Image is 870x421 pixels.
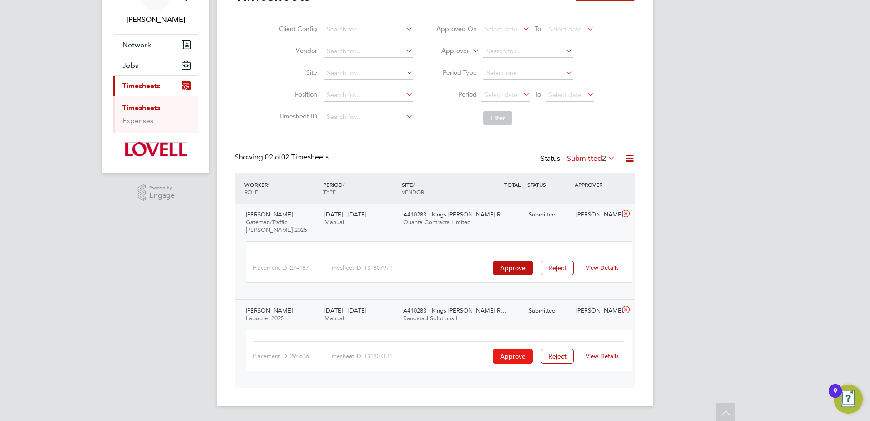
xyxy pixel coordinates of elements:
span: Select date [549,91,582,99]
span: Manual [324,218,344,226]
label: Timesheet ID [276,112,317,120]
span: A410283 - Kings [PERSON_NAME] R… [403,210,506,218]
div: [PERSON_NAME] [572,207,620,222]
span: [PERSON_NAME] [246,307,293,314]
span: ROLE [244,188,258,195]
input: Search for... [324,45,413,58]
button: Approve [493,349,533,364]
label: Approved On [436,25,477,33]
button: Network [113,35,198,55]
input: Search for... [483,45,573,58]
span: [DATE] - [DATE] [324,210,366,218]
span: Quanta Contracts Limited [403,218,471,226]
span: To [532,88,544,100]
span: 02 of [265,153,281,162]
span: Jobs [122,61,138,70]
span: Select date [485,25,517,33]
input: Search for... [324,23,413,36]
div: Submitted [525,303,572,318]
span: Network [122,41,151,49]
span: Select date [485,91,517,99]
span: / [343,181,344,188]
span: VENDOR [402,188,424,195]
span: Manual [324,314,344,322]
div: STATUS [525,176,572,193]
label: Client Config [276,25,317,33]
button: Approve [493,261,533,275]
span: [DATE] - [DATE] [324,307,366,314]
span: TOTAL [504,181,521,188]
button: Jobs [113,55,198,75]
span: Select date [549,25,582,33]
div: [PERSON_NAME] [572,303,620,318]
label: Period [436,90,477,98]
span: Timesheets [122,82,160,90]
div: - [478,207,525,222]
input: Search for... [324,89,413,102]
label: Vendor [276,46,317,55]
span: Powered by [149,184,175,192]
button: Reject [541,261,574,275]
div: Timesheet ID: TS1807131 [327,349,491,364]
span: TYPE [323,188,336,195]
button: Filter [483,111,512,125]
div: WORKER [242,176,321,200]
div: Submitted [525,207,572,222]
a: Timesheets [122,103,160,112]
div: Timesheet ID: TS1807971 [327,261,491,275]
label: Site [276,68,317,77]
input: Search for... [324,111,413,123]
span: / [413,181,415,188]
span: / [268,181,269,188]
label: Submitted [567,154,615,163]
button: Open Resource Center, 9 new notifications [834,385,863,414]
div: PERIOD [321,176,400,200]
span: Gateman/Traffic [PERSON_NAME] 2025 [246,218,307,234]
div: 9 [833,391,837,403]
label: Position [276,90,317,98]
span: 2 [602,154,606,163]
a: View Details [586,352,619,360]
label: Period Type [436,68,477,77]
span: Engage [149,192,175,200]
label: Approver [428,46,469,56]
span: To [532,23,544,35]
span: [PERSON_NAME] [246,210,293,218]
div: SITE [400,176,478,200]
a: Go to home page [113,142,198,157]
input: Select one [483,67,573,80]
div: Status [541,153,617,165]
button: Reject [541,349,574,364]
img: lovell-logo-retina.png [124,142,187,157]
span: Myles Tuddenham [113,14,198,25]
div: Placement ID: 294606 [253,349,327,364]
div: - [478,303,525,318]
div: Showing [235,153,330,162]
a: Expenses [122,116,153,125]
div: Placement ID: 274187 [253,261,327,275]
span: 02 Timesheets [265,153,329,162]
a: Powered byEngage [137,184,175,201]
input: Search for... [324,67,413,80]
span: Randstad Solutions Limi… [403,314,473,322]
span: A410283 - Kings [PERSON_NAME] R… [403,307,506,314]
button: Timesheets [113,76,198,96]
div: Timesheets [113,96,198,133]
span: Labourer 2025 [246,314,284,322]
a: View Details [586,264,619,272]
div: APPROVER [572,176,620,193]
